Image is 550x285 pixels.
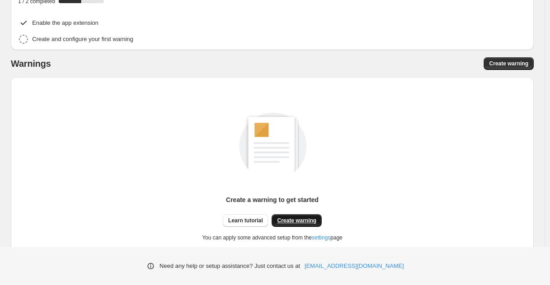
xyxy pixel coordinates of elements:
a: Create warning [272,214,322,227]
h2: Warnings [11,58,51,69]
span: Create warning [277,217,316,224]
a: Learn tutorial [223,214,268,227]
span: Learn tutorial [228,217,263,224]
a: [EMAIL_ADDRESS][DOMAIN_NAME] [305,262,404,271]
p: Create a warning to get started [226,195,319,204]
span: Create warning [489,60,528,67]
p: You can apply some advanced setup from the page [202,234,342,241]
h4: Create and configure your first warning [32,35,133,44]
a: settings [312,234,330,241]
a: Create warning [484,57,534,70]
h4: Enable the app extension [32,18,98,28]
